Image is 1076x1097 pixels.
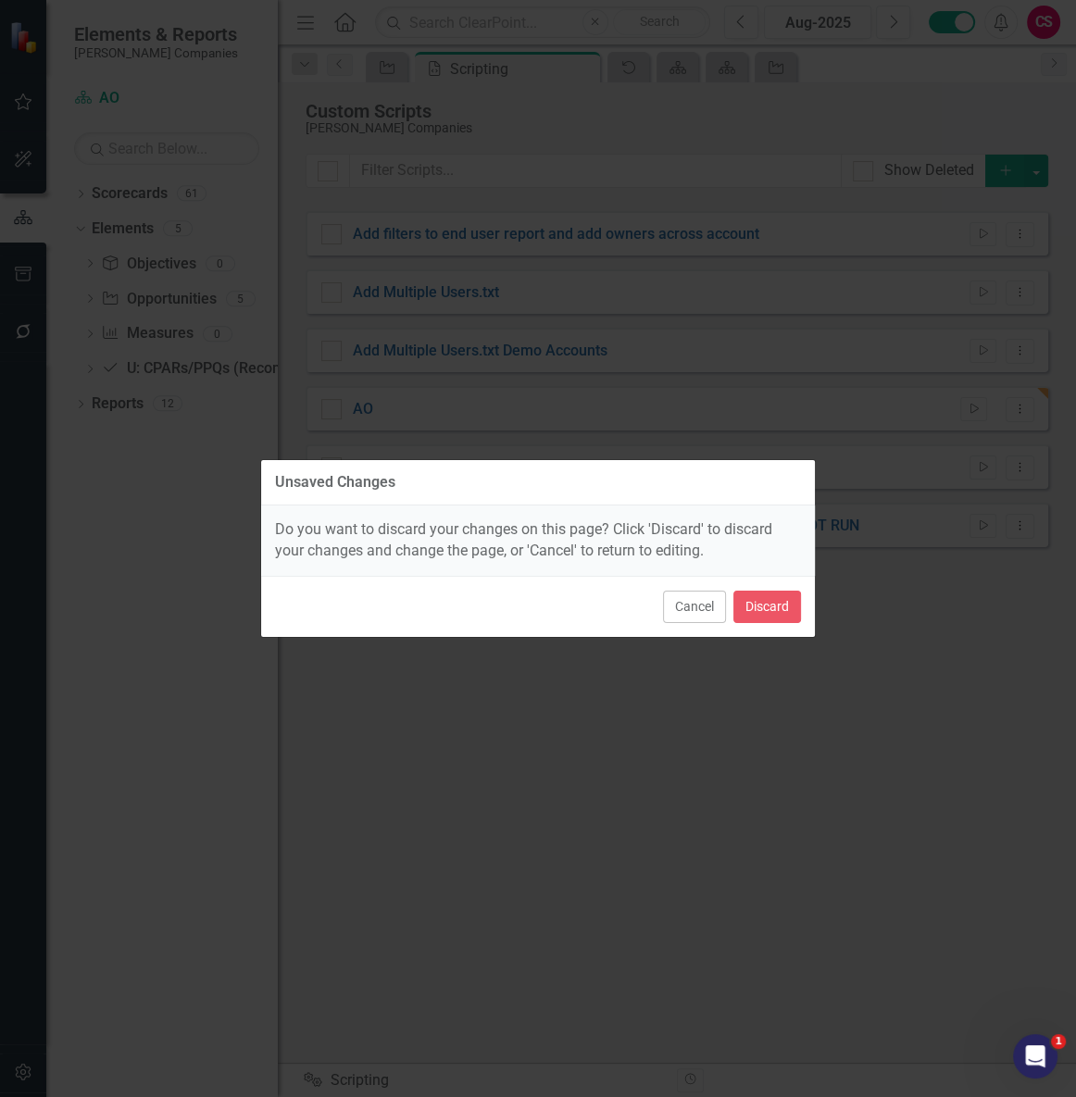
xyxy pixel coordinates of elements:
[1051,1034,1066,1049] span: 1
[1013,1034,1057,1078] iframe: Intercom live chat
[275,474,395,491] div: Unsaved Changes
[663,591,726,623] button: Cancel
[733,591,801,623] button: Discard
[261,505,815,576] div: Do you want to discard your changes on this page? Click 'Discard' to discard your changes and cha...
